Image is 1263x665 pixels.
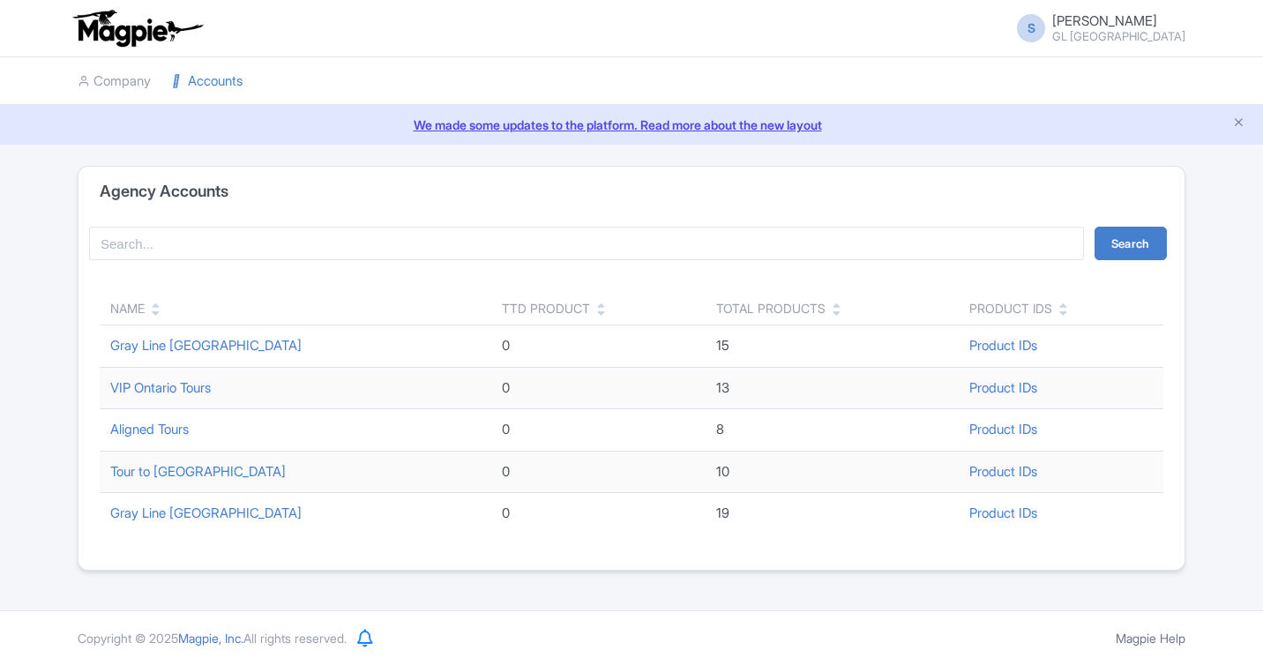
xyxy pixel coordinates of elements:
a: Company [78,57,151,106]
td: 0 [491,367,706,409]
a: Aligned Tours [110,421,189,437]
input: Search... [89,227,1084,260]
a: Gray Line [GEOGRAPHIC_DATA] [110,504,302,521]
a: Product IDs [969,379,1037,396]
td: 8 [706,409,959,452]
button: Search [1095,227,1167,260]
div: Copyright © 2025 All rights reserved. [67,629,357,647]
span: [PERSON_NAME] [1052,12,1157,29]
td: 13 [706,367,959,409]
div: TTD Product [502,299,590,318]
a: Gray Line [GEOGRAPHIC_DATA] [110,337,302,354]
td: 15 [706,325,959,368]
a: Accounts [172,57,243,106]
a: Magpie Help [1116,631,1185,646]
span: S [1017,14,1045,42]
a: Product IDs [969,463,1037,480]
td: 19 [706,493,959,534]
td: 0 [491,451,706,493]
span: Magpie, Inc. [178,631,243,646]
small: GL [GEOGRAPHIC_DATA] [1052,31,1185,42]
a: Product IDs [969,337,1037,354]
td: 0 [491,493,706,534]
a: We made some updates to the platform. Read more about the new layout [11,116,1252,134]
a: Product IDs [969,421,1037,437]
a: Tour to [GEOGRAPHIC_DATA] [110,463,286,480]
div: Total Products [716,299,826,318]
h4: Agency Accounts [100,183,228,200]
td: 0 [491,325,706,368]
img: logo-ab69f6fb50320c5b225c76a69d11143b.png [69,9,206,48]
button: Close announcement [1232,114,1245,134]
td: 0 [491,409,706,452]
a: VIP Ontario Tours [110,379,211,396]
div: Product IDs [969,299,1052,318]
a: S [PERSON_NAME] GL [GEOGRAPHIC_DATA] [1006,14,1185,42]
a: Product IDs [969,504,1037,521]
td: 10 [706,451,959,493]
div: Name [110,299,145,318]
